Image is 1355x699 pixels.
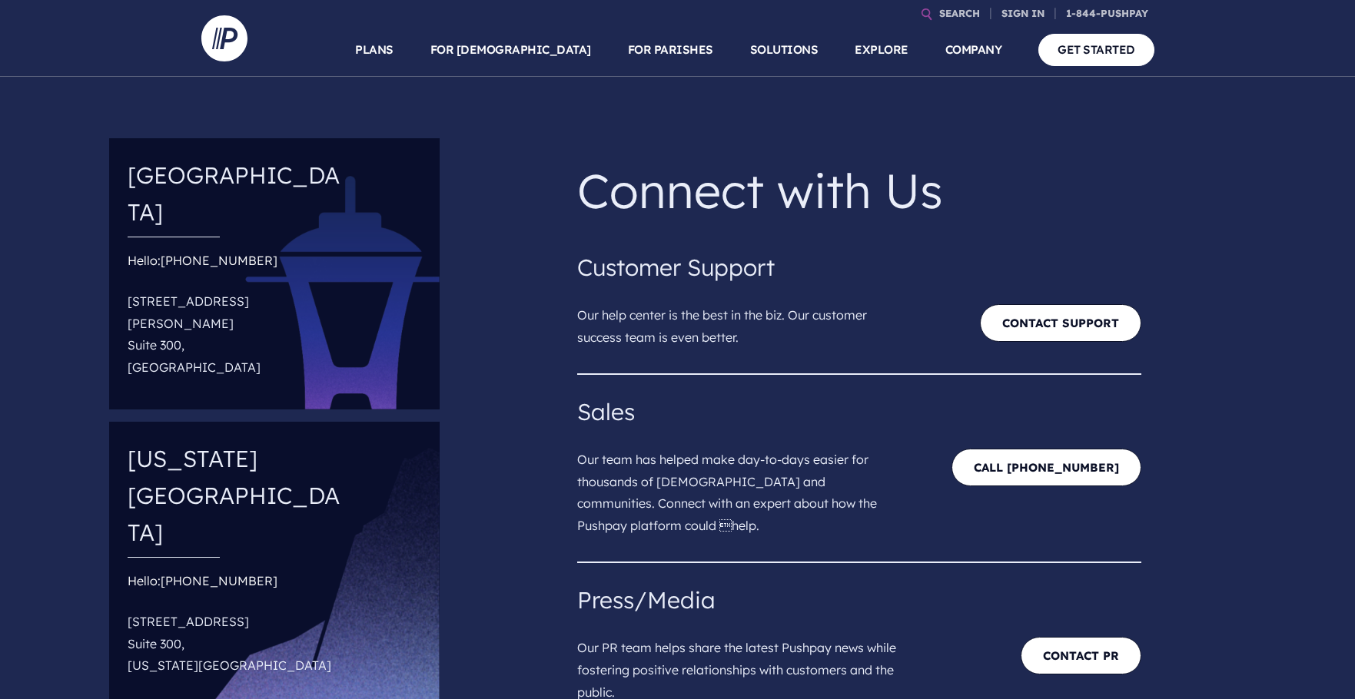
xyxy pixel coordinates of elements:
[750,23,819,77] a: SOLUTIONS
[128,284,347,385] p: [STREET_ADDRESS][PERSON_NAME] Suite 300, [GEOGRAPHIC_DATA]
[161,253,277,268] a: [PHONE_NUMBER]
[577,581,1142,618] h4: Press/Media
[577,430,916,543] p: Our team has helped make day-to-days easier for thousands of [DEMOGRAPHIC_DATA] and communities. ...
[1038,34,1154,65] a: GET STARTED
[951,449,1141,486] a: CALL [PHONE_NUMBER]
[128,151,347,237] h4: [GEOGRAPHIC_DATA]
[128,570,347,683] div: Hello:
[980,304,1141,342] a: Contact Support
[577,286,916,355] p: Our help center is the best in the biz. Our customer success team is even better.
[1021,637,1141,674] a: Contact PR
[128,250,347,385] div: Hello:
[577,249,1142,286] h4: Customer Support
[128,434,347,557] h4: [US_STATE][GEOGRAPHIC_DATA]
[161,573,277,588] a: [PHONE_NUMBER]
[855,23,908,77] a: EXPLORE
[577,393,1142,430] h4: Sales
[128,605,347,683] p: [STREET_ADDRESS] Suite 300, [US_STATE][GEOGRAPHIC_DATA]
[355,23,394,77] a: PLANS
[945,23,1002,77] a: COMPANY
[628,23,713,77] a: FOR PARISHES
[430,23,591,77] a: FOR [DEMOGRAPHIC_DATA]
[577,151,1142,230] p: Connect with Us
